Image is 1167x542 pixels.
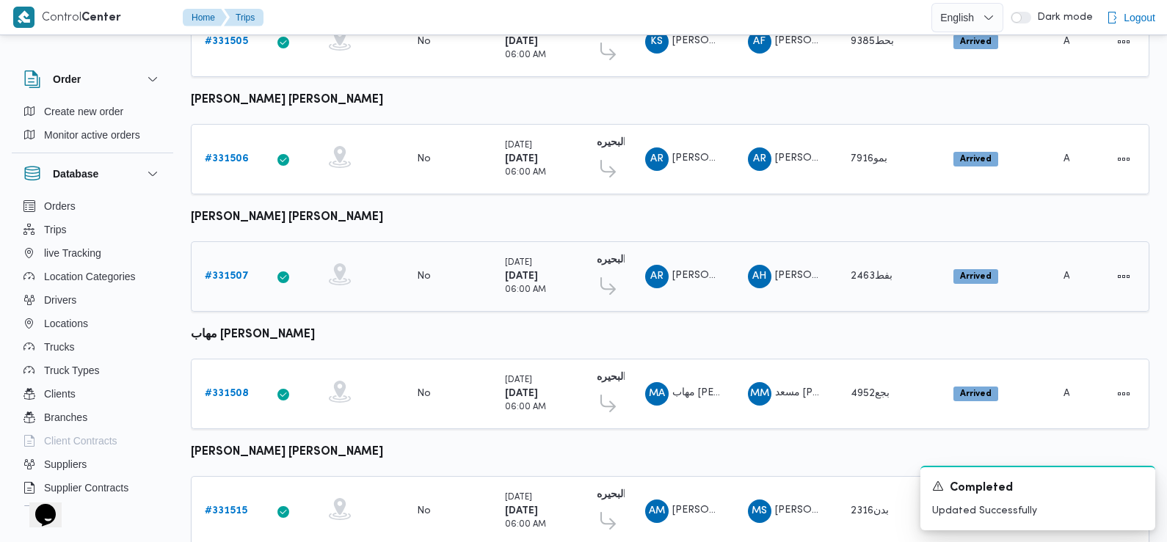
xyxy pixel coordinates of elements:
span: Client Contracts [44,432,117,450]
b: [PERSON_NAME] [PERSON_NAME] [191,95,383,106]
b: دانون فرع البحيره [597,138,670,147]
span: [PERSON_NAME] [PERSON_NAME] [672,505,843,515]
span: [PERSON_NAME] الدين [PERSON_NAME] [775,271,970,280]
span: بدن2316 [851,506,889,516]
span: Drivers [44,291,76,309]
span: Location Categories [44,268,136,285]
span: AR [753,147,766,171]
button: Location Categories [18,265,167,288]
button: Monitor active orders [18,123,167,147]
b: [DATE] [505,389,538,398]
span: بفط2463 [851,271,892,281]
button: Suppliers [18,453,167,476]
div: Ahmad Muhammad Saaid Abadalsmd Aljmsai [645,499,669,523]
div: Ahmad Husam Aldin Saaid Ahmad [748,265,771,288]
div: Amaro Rajab Abadalamunam Muhammad Alshrqaoi [645,147,669,171]
button: Drivers [18,288,167,312]
div: Msaad Muhammad Athman Ahmad [748,382,771,406]
span: بحط9385 [851,37,894,46]
span: Arrived [953,269,998,284]
span: AF [753,30,766,54]
button: Logout [1100,3,1161,32]
b: دانون فرع البحيره [597,490,670,499]
span: Completed [950,480,1013,497]
button: live Tracking [18,241,167,265]
span: KS [650,30,663,54]
b: [PERSON_NAME] [PERSON_NAME] [191,212,383,223]
b: [DATE] [505,271,538,281]
span: [PERSON_NAME] [PERSON_NAME] [672,153,843,163]
b: Arrived [960,37,992,46]
p: Updated Successfully [932,503,1144,519]
span: Create new order [44,103,123,120]
div: No [417,387,431,400]
button: Client Contracts [18,429,167,453]
b: مهاب [PERSON_NAME] [191,329,315,340]
span: Truck Types [44,362,99,379]
span: [PERSON_NAME] [PERSON_NAME] [672,36,843,45]
button: Devices [18,499,167,523]
span: Admin [1064,389,1094,398]
span: مهاب [PERSON_NAME] [672,388,782,398]
div: Amaro Rajab Abadalamunam Muhammad Alshrqaoi [748,147,771,171]
span: [PERSON_NAME] [PERSON_NAME] [672,271,843,280]
small: 06:00 AM [505,169,546,177]
button: Branches [18,406,167,429]
button: Database [23,165,161,183]
span: [PERSON_NAME] [PERSON_NAME] [775,153,945,163]
div: No [417,35,431,48]
button: Orders [18,194,167,218]
b: دانون فرع البحيره [597,373,670,382]
button: Actions [1112,265,1135,288]
b: [PERSON_NAME] [PERSON_NAME] [191,447,383,458]
a: #331507 [205,268,249,285]
span: بمو7916 [851,154,887,164]
div: Notification [932,479,1144,497]
button: Actions [1112,147,1135,171]
span: Locations [44,315,88,332]
span: Orders [44,197,76,215]
span: live Tracking [44,244,101,262]
span: MS [752,499,767,523]
div: Order [12,100,173,153]
small: 06:00 AM [505,521,546,529]
div: Khald Sadiq Abadalihafz Ahmad Aodh [645,30,669,54]
h3: Database [53,165,98,183]
span: MM [750,382,769,406]
button: Home [183,9,227,26]
span: Devices [44,502,81,520]
button: Actions [1112,30,1135,54]
a: #331508 [205,385,249,403]
button: Locations [18,312,167,335]
button: Create new order [18,100,167,123]
b: Arrived [960,272,992,281]
button: Actions [1112,382,1135,406]
span: بجع4952 [851,389,890,398]
span: AR [650,147,664,171]
small: [DATE] [505,259,532,267]
span: Trips [44,221,67,238]
b: Center [81,12,121,23]
b: [DATE] [505,37,538,46]
b: Arrived [960,155,992,164]
small: [DATE] [505,494,532,502]
b: [DATE] [505,154,538,164]
small: 06:00 AM [505,286,546,294]
span: Dark mode [1031,12,1093,23]
span: AH [752,265,766,288]
button: Trips [18,218,167,241]
small: 06:00 AM [505,403,546,411]
button: Supplier Contracts [18,476,167,499]
b: [DATE] [505,506,538,516]
button: Truck Types [18,359,167,382]
b: دانون فرع البحيره [597,255,670,265]
h3: Order [53,70,81,88]
span: Admin [1064,154,1094,164]
span: [PERSON_NAME] [775,36,859,45]
b: # 331508 [205,389,249,398]
span: [PERSON_NAME] [775,505,859,515]
span: Suppliers [44,455,87,473]
div: Muhab Alsaid Shhatah Alamsairi [645,382,669,406]
span: Arrived [953,387,998,401]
